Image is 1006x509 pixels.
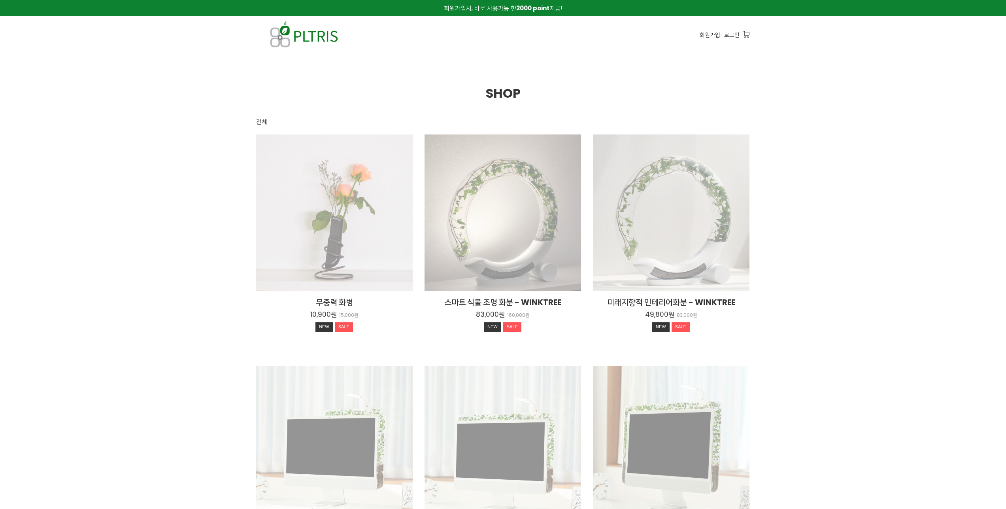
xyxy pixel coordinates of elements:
[256,117,267,127] div: 전체
[315,322,333,332] div: NEW
[256,297,413,334] a: 무중력 화병 10,900원 15,000원 NEWSALE
[724,30,740,39] a: 로그인
[425,297,581,308] h2: 스마트 식물 조명 화분 - WINKTREE
[339,312,359,318] p: 15,000원
[484,322,501,332] div: NEW
[672,322,690,332] div: SALE
[335,322,353,332] div: SALE
[503,322,521,332] div: SALE
[652,322,670,332] div: NEW
[593,297,749,334] a: 미래지향적 인테리어화분 - WINKTREE 49,800원 83,000원 NEWSALE
[700,30,720,39] a: 회원가입
[486,84,521,102] span: SHOP
[645,310,674,319] p: 49,800원
[425,297,581,334] a: 스마트 식물 조명 화분 - WINKTREE 83,000원 160,000원 NEWSALE
[256,297,413,308] h2: 무중력 화병
[593,297,749,308] h2: 미래지향적 인테리어화분 - WINKTREE
[310,310,337,319] p: 10,900원
[507,312,530,318] p: 160,000원
[476,310,505,319] p: 83,000원
[677,312,697,318] p: 83,000원
[516,4,549,12] strong: 2000 point
[444,4,562,12] span: 회원가입시, 바로 사용가능 한 지급!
